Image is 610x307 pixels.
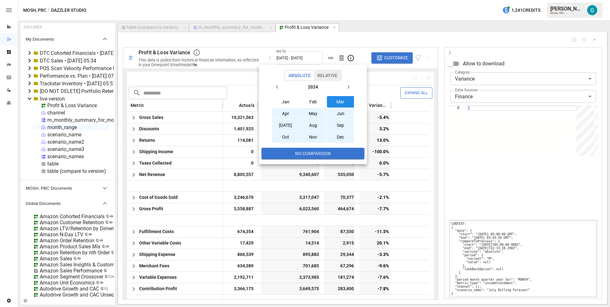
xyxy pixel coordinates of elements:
button: Nov [299,131,327,143]
button: Aug [299,120,327,131]
button: May [299,108,327,119]
button: Dec [327,131,354,143]
button: Sep [327,120,354,131]
button: Jan [272,96,299,108]
button: 2024 [283,81,342,93]
button: No Comparison [261,148,364,159]
button: Feb [299,96,327,108]
button: [DATE] [272,120,299,131]
button: Jun [327,108,354,119]
button: Relative [314,71,341,80]
button: Oct [272,131,299,143]
button: Mar [327,96,354,108]
button: Apr [272,108,299,119]
button: Absolute [285,71,314,80]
